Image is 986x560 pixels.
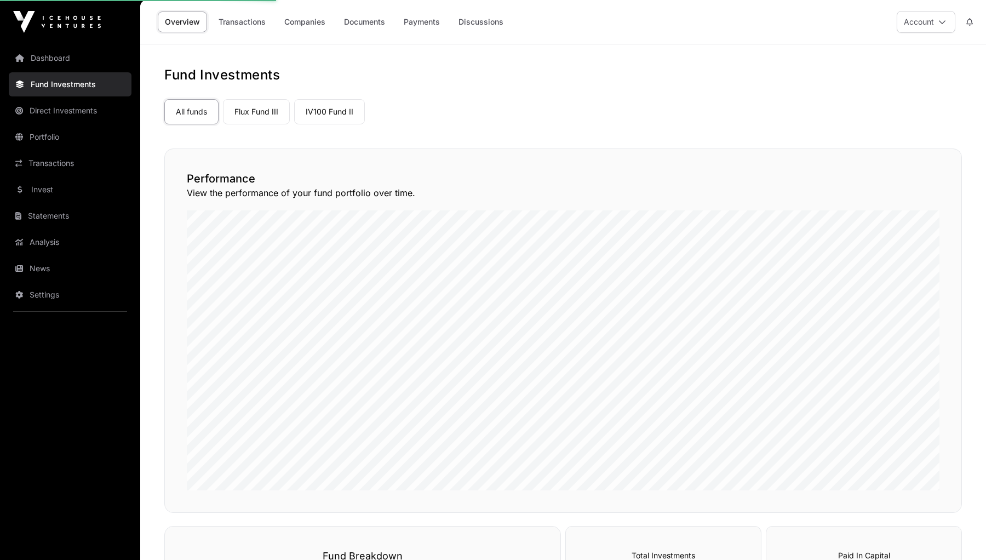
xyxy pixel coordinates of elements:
a: Direct Investments [9,99,131,123]
a: Transactions [211,12,273,32]
a: Overview [158,12,207,32]
h2: Performance [187,171,939,186]
a: Transactions [9,151,131,175]
a: Discussions [451,12,511,32]
p: View the performance of your fund portfolio over time. [187,186,939,199]
a: Invest [9,178,131,202]
span: Paid In Capital [838,551,890,560]
a: Companies [277,12,333,32]
a: IV100 Fund II [294,99,365,124]
h1: Fund Investments [164,66,962,84]
a: Analysis [9,230,131,254]
a: Fund Investments [9,72,131,96]
a: All funds [164,99,219,124]
button: Account [897,11,955,33]
span: Total Investments [632,551,695,560]
a: Portfolio [9,125,131,149]
a: Statements [9,204,131,228]
iframe: Chat Widget [931,507,986,560]
a: Payments [397,12,447,32]
a: Documents [337,12,392,32]
a: Dashboard [9,46,131,70]
a: News [9,256,131,281]
a: Settings [9,283,131,307]
img: Icehouse Ventures Logo [13,11,101,33]
a: Flux Fund III [223,99,290,124]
